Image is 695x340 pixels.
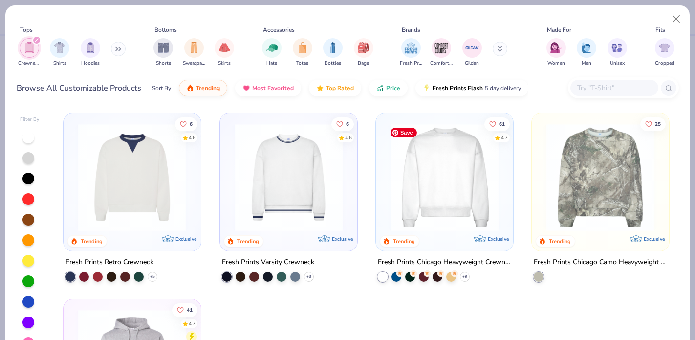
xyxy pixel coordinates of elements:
img: Hoodies Image [85,42,96,53]
div: Tops [20,25,33,34]
button: filter button [262,38,282,67]
button: filter button [354,38,373,67]
div: Fresh Prints Chicago Camo Heavyweight Crewneck [534,256,667,269]
button: Most Favorited [235,80,301,96]
span: Most Favorited [252,84,294,92]
img: 9145e166-e82d-49ae-94f7-186c20e691c9 [503,123,621,231]
div: filter for Shorts [153,38,173,67]
span: Save [391,128,417,137]
span: Gildan [465,60,479,67]
div: 4.6 [189,134,195,141]
img: Bags Image [358,42,369,53]
button: filter button [546,38,566,67]
button: filter button [462,38,482,67]
button: filter button [577,38,596,67]
span: Hats [266,60,277,67]
div: filter for Men [577,38,596,67]
img: most_fav.gif [242,84,250,92]
img: 1358499d-a160-429c-9f1e-ad7a3dc244c9 [386,123,503,231]
span: Top Rated [326,84,354,92]
div: filter for Unisex [608,38,627,67]
div: Browse All Customizable Products [17,82,141,94]
span: + 5 [150,274,155,280]
button: filter button [18,38,41,67]
span: Women [547,60,565,67]
button: Trending [179,80,227,96]
div: filter for Cropped [655,38,674,67]
span: 61 [499,121,505,126]
img: Sweatpants Image [189,42,199,53]
div: filter for Hats [262,38,282,67]
span: Bags [358,60,369,67]
span: Trending [196,84,220,92]
span: Crewnecks [18,60,41,67]
div: filter for Hoodies [81,38,100,67]
input: Try "T-Shirt" [576,82,652,93]
img: trending.gif [186,84,194,92]
div: Sort By [152,84,171,92]
img: flash.gif [423,84,431,92]
div: filter for Gildan [462,38,482,67]
button: filter button [183,38,205,67]
span: + 3 [306,274,311,280]
span: Sweatpants [183,60,205,67]
img: Cropped Image [659,42,670,53]
span: Price [386,84,400,92]
span: Exclusive [488,236,509,242]
span: Hoodies [81,60,100,67]
div: filter for Fresh Prints [400,38,422,67]
div: filter for Shirts [50,38,69,67]
button: filter button [293,38,312,67]
div: filter for Bottles [323,38,343,67]
span: Exclusive [332,236,353,242]
span: Totes [296,60,308,67]
div: filter for Women [546,38,566,67]
div: 4.7 [501,134,508,141]
button: Like [172,303,197,317]
div: 4.7 [189,320,195,328]
img: Unisex Image [611,42,623,53]
button: filter button [153,38,173,67]
span: Unisex [610,60,625,67]
img: Fresh Prints Image [404,41,418,55]
div: filter for Totes [293,38,312,67]
button: Close [667,10,686,28]
span: 6 [190,121,193,126]
img: Totes Image [297,42,308,53]
span: Cropped [655,60,674,67]
span: Comfort Colors [430,60,453,67]
span: Shirts [53,60,66,67]
div: filter for Comfort Colors [430,38,453,67]
span: 25 [655,121,661,126]
button: filter button [50,38,69,67]
button: Fresh Prints Flash5 day delivery [415,80,528,96]
span: 41 [187,308,193,313]
button: filter button [215,38,234,67]
div: Brands [402,25,420,34]
span: Men [582,60,591,67]
img: 4d4398e1-a86f-4e3e-85fd-b9623566810e [230,123,347,231]
button: Like [640,117,666,131]
button: Top Rated [309,80,361,96]
span: Exclusive [176,236,197,242]
img: 3abb6cdb-110e-4e18-92a0-dbcd4e53f056 [73,123,191,231]
button: Like [175,117,197,131]
div: filter for Skirts [215,38,234,67]
div: filter for Sweatpants [183,38,205,67]
div: Fresh Prints Retro Crewneck [65,256,153,269]
img: d9105e28-ed75-4fdd-addc-8b592ef863ea [542,123,659,231]
span: + 9 [462,274,467,280]
button: filter button [400,38,422,67]
img: Women Image [550,42,562,53]
img: b6dde052-8961-424d-8094-bd09ce92eca4 [347,123,465,231]
img: Shirts Image [54,42,65,53]
span: 6 [346,121,348,126]
button: Like [484,117,510,131]
button: filter button [323,38,343,67]
img: Hats Image [266,42,278,53]
button: filter button [655,38,674,67]
div: 4.6 [345,134,351,141]
img: Bottles Image [327,42,338,53]
img: Comfort Colors Image [434,41,449,55]
img: Skirts Image [219,42,230,53]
